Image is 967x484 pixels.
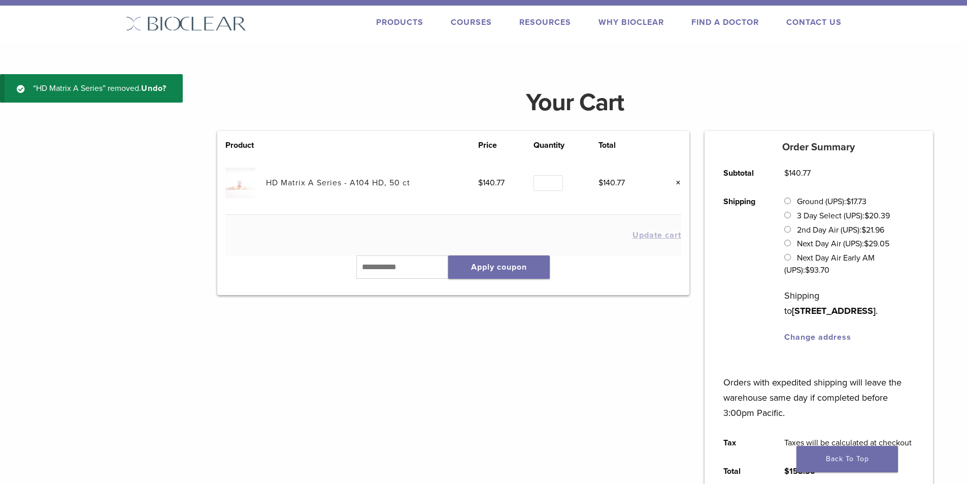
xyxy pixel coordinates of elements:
th: Product [225,139,266,151]
strong: [STREET_ADDRESS] [792,305,876,316]
bdi: 140.77 [598,178,625,188]
a: Find A Doctor [691,17,759,27]
bdi: 140.77 [478,178,505,188]
span: $ [846,197,851,207]
th: Tax [712,429,773,457]
a: Change address [784,332,851,342]
span: $ [861,225,866,235]
label: 3 Day Select (UPS): [797,211,890,221]
bdi: 20.39 [864,211,890,221]
th: Quantity [533,139,598,151]
span: $ [864,211,869,221]
span: $ [864,239,869,249]
button: Update cart [632,231,681,239]
label: Next Day Air Early AM (UPS): [784,253,874,275]
a: Contact Us [786,17,842,27]
th: Price [478,139,533,151]
h1: Your Cart [210,90,941,115]
th: Subtotal [712,159,773,187]
p: Orders with expedited shipping will leave the warehouse same day if completed before 3:00pm Pacific. [723,360,914,421]
a: Products [376,17,423,27]
bdi: 17.73 [846,197,866,207]
label: Next Day Air (UPS): [797,239,889,249]
a: Remove this item [668,176,681,189]
a: HD Matrix A Series - A104 HD, 50 ct [266,178,410,188]
bdi: 158.50 [784,466,815,476]
a: Why Bioclear [598,17,664,27]
span: $ [784,466,789,476]
a: Resources [519,17,571,27]
span: $ [805,265,810,275]
bdi: 29.05 [864,239,889,249]
span: $ [478,178,483,188]
img: HD Matrix A Series - A104 HD, 50 ct [225,168,255,198]
th: Shipping [712,187,773,351]
label: Ground (UPS): [797,197,866,207]
button: Apply coupon [448,255,550,279]
bdi: 93.70 [805,265,829,275]
label: 2nd Day Air (UPS): [797,225,884,235]
td: Taxes will be calculated at checkout [773,429,923,457]
a: Back To Top [796,446,898,472]
span: $ [784,168,789,178]
a: Courses [451,17,492,27]
bdi: 21.96 [861,225,884,235]
img: Bioclear [126,16,246,31]
span: $ [598,178,603,188]
bdi: 140.77 [784,168,811,178]
h5: Order Summary [705,141,933,153]
p: Shipping to . [784,288,914,318]
a: Undo? [141,83,166,93]
th: Total [598,139,654,151]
